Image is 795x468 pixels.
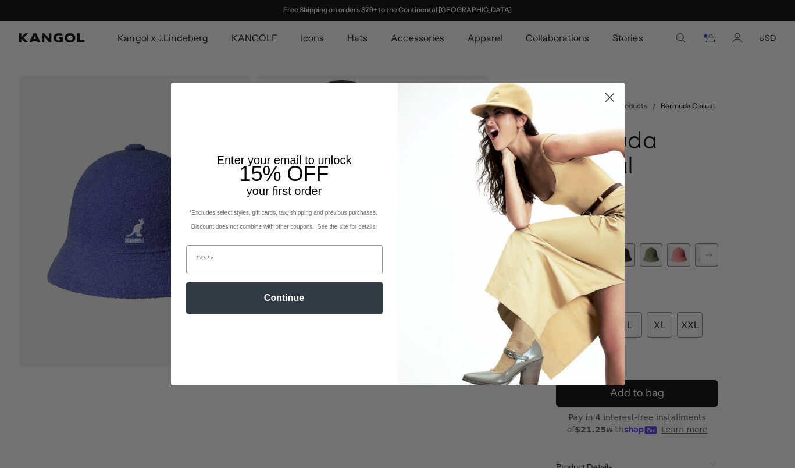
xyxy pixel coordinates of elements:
[398,83,625,385] img: 93be19ad-e773-4382-80b9-c9d740c9197f.jpeg
[217,154,352,166] span: Enter your email to unlock
[600,87,620,108] button: Close dialog
[186,245,383,274] input: Email
[247,185,322,197] span: your first order
[186,282,383,314] button: Continue
[189,210,379,230] span: *Excludes select styles, gift cards, tax, shipping and previous purchases. Discount does not comb...
[239,162,329,186] span: 15% OFF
